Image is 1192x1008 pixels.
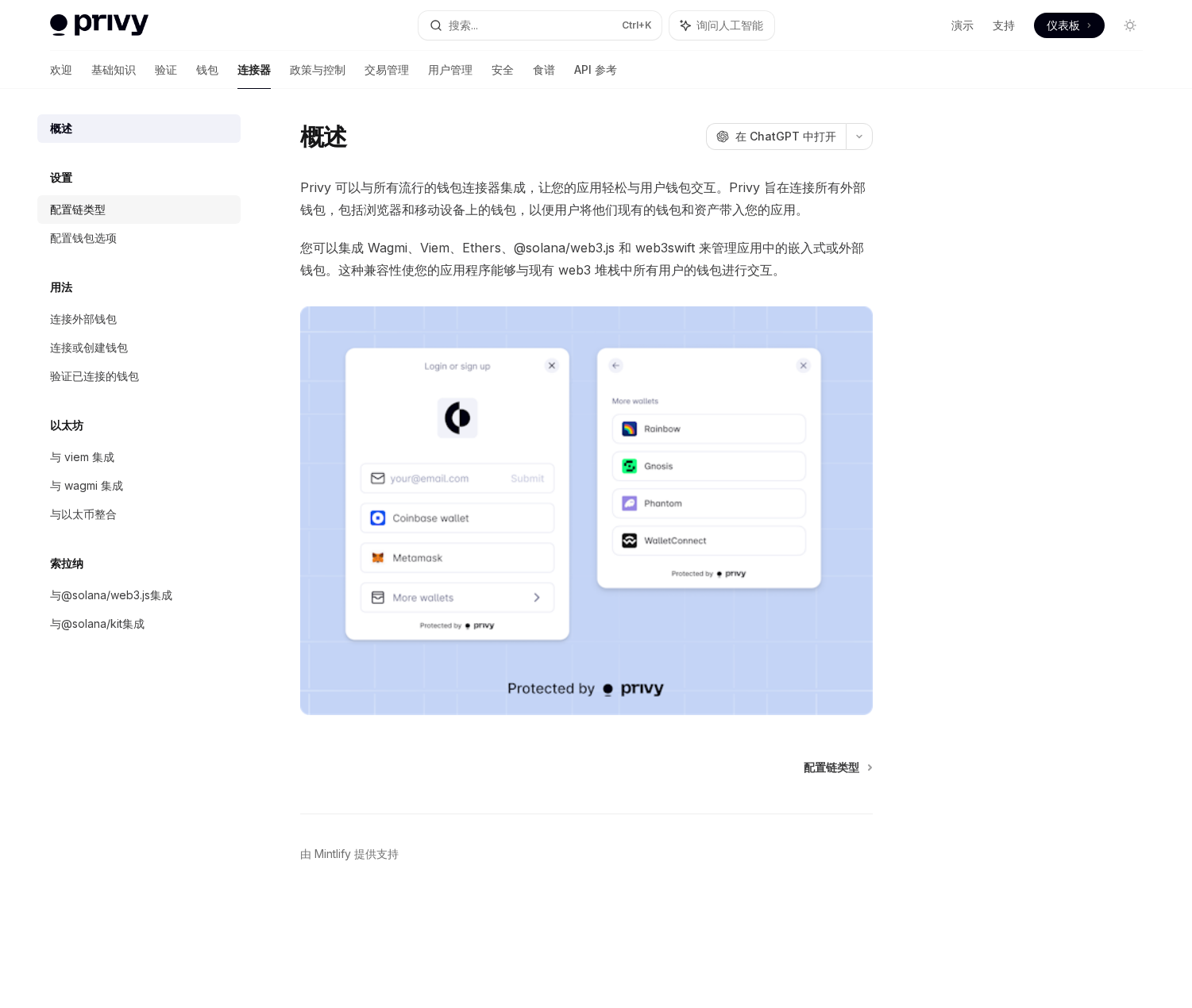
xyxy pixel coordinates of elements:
[37,471,241,500] a: 与 wagmi 集成
[37,500,241,529] a: 与以太币整合
[37,224,241,252] a: 配置钱包选项
[428,51,473,89] a: 用户管理
[50,418,83,432] font: 以太坊
[622,19,638,31] font: Ctrl
[804,760,859,774] font: 配置链类型
[50,450,114,464] font: 与 viem 集成
[1034,13,1105,38] a: 仪表板
[37,333,241,362] a: 连接或创建钱包
[91,63,136,76] font: 基础知识
[50,63,72,76] font: 欢迎
[428,63,473,76] font: 用户管理
[492,51,514,89] a: 安全
[50,312,117,325] font: 连接外部钱包
[37,114,241,143] a: 概述
[237,51,271,89] a: 连接器
[50,171,72,184] font: 设置
[574,63,617,76] font: API 参考
[533,63,555,76] font: 食谱
[300,306,873,715] img: 连接器3
[300,240,864,278] font: 您可以集成 Wagmi、Viem、Ethers、@solana/web3.js 和 web3swift 来管理应用中的嵌入式或外部钱包。这种兼容性使您的应用程序能够与现有 web3 堆栈中所有用...
[50,588,172,602] font: 与@solana/web3.js集成
[50,556,83,570] font: 索拉纳
[37,305,241,333] a: 连接外部钱包
[419,11,662,40] button: 搜索...Ctrl+K
[300,179,866,217] font: Privy 可以与所有流行的钱包连接器集成，让您的应用轻松与用户钱包交互。Privy 旨在连接所有外部钱包，包括浏览器和移动设备上的钱包，以便用户将他们现有的钱包和资产带入您的应用。
[50,280,72,294] font: 用法
[300,847,399,860] font: 由 Mintlify 提供支持
[50,507,117,521] font: 与以太币整合
[993,17,1015,33] a: 支持
[696,18,763,32] font: 询问人工智能
[50,340,128,354] font: 连接或创建钱包
[290,63,345,76] font: 政策与控制
[155,51,177,89] a: 验证
[37,443,241,471] a: 与 viem 集成
[37,195,241,224] a: 配置链类型
[50,51,72,89] a: 欢迎
[50,14,149,37] img: 灯光标志
[735,129,836,143] font: 在 ChatGPT 中打开
[951,17,974,33] a: 演示
[50,121,72,135] font: 概述
[37,581,241,610] a: 与@solana/web3.js集成
[50,479,123,492] font: 与 wagmi 集成
[196,63,218,76] font: 钱包
[1117,13,1143,38] button: 切换暗模式
[37,610,241,638] a: 与@solana/kit集成
[300,846,399,862] a: 由 Mintlify 提供支持
[449,18,478,32] font: 搜索...
[574,51,617,89] a: API 参考
[50,369,139,383] font: 验证已连接的钱包
[300,122,347,151] font: 概述
[993,18,1015,32] font: 支持
[1047,18,1080,32] font: 仪表板
[50,231,117,244] font: 配置钱包选项
[365,51,409,89] a: 交易管理
[804,760,871,775] a: 配置链类型
[237,63,271,76] font: 连接器
[37,362,241,391] a: 验证已连接的钱包
[155,63,177,76] font: 验证
[951,18,974,32] font: 演示
[50,202,106,216] font: 配置链类型
[706,123,846,150] button: 在 ChatGPT 中打开
[91,51,136,89] a: 基础知识
[669,11,774,40] button: 询问人工智能
[533,51,555,89] a: 食谱
[365,63,409,76] font: 交易管理
[290,51,345,89] a: 政策与控制
[492,63,514,76] font: 安全
[196,51,218,89] a: 钱包
[50,617,145,630] font: 与@solana/kit集成
[638,19,652,31] font: +K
